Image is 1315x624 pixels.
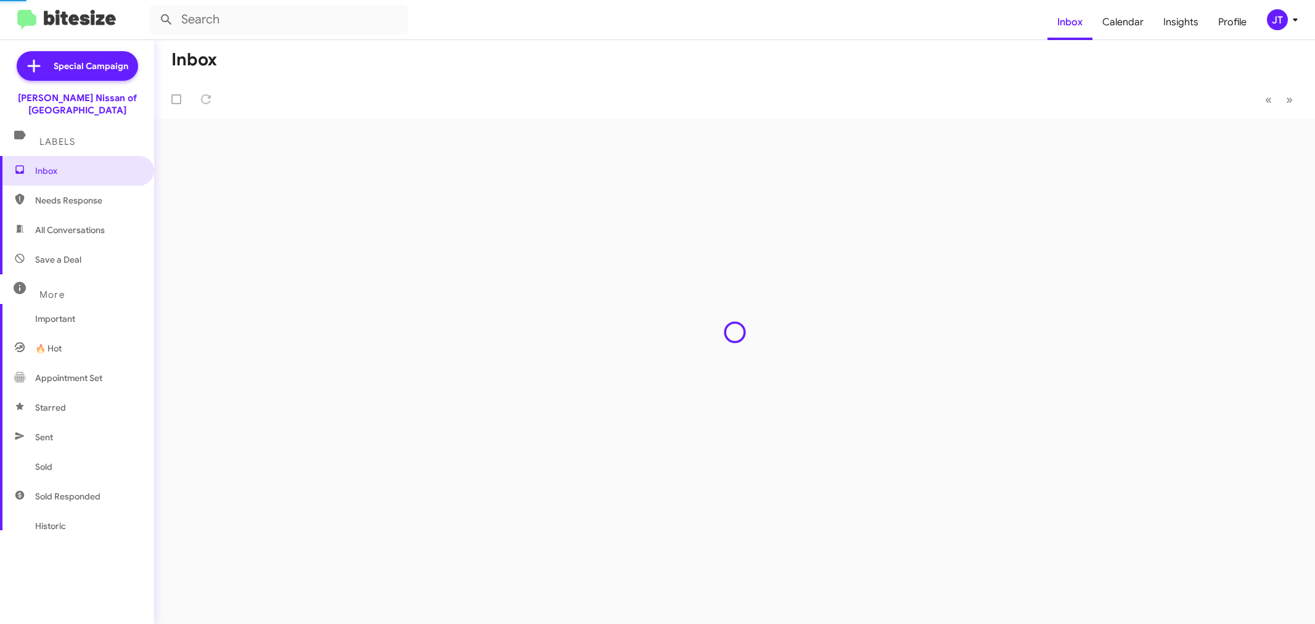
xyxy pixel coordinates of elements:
span: » [1286,92,1293,107]
a: Inbox [1047,4,1092,40]
button: Next [1279,87,1300,112]
a: Calendar [1092,4,1153,40]
span: 🔥 Hot [35,342,62,355]
div: JT [1267,9,1288,30]
span: Save a Deal [35,253,81,266]
nav: Page navigation example [1258,87,1300,112]
span: All Conversations [35,224,105,236]
span: Needs Response [35,194,140,207]
span: Sold [35,461,52,473]
span: « [1265,92,1272,107]
span: Historic [35,520,66,532]
button: Previous [1258,87,1279,112]
span: Labels [39,136,75,147]
input: Search [149,5,408,35]
span: Inbox [35,165,140,177]
span: Important [35,313,140,325]
button: JT [1256,9,1301,30]
span: Appointment Set [35,372,102,384]
span: Sent [35,431,53,443]
span: More [39,289,65,300]
a: Insights [1153,4,1208,40]
a: Special Campaign [17,51,138,81]
h1: Inbox [171,50,217,70]
span: Starred [35,401,66,414]
a: Profile [1208,4,1256,40]
span: Special Campaign [54,60,128,72]
span: Sold Responded [35,490,100,503]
